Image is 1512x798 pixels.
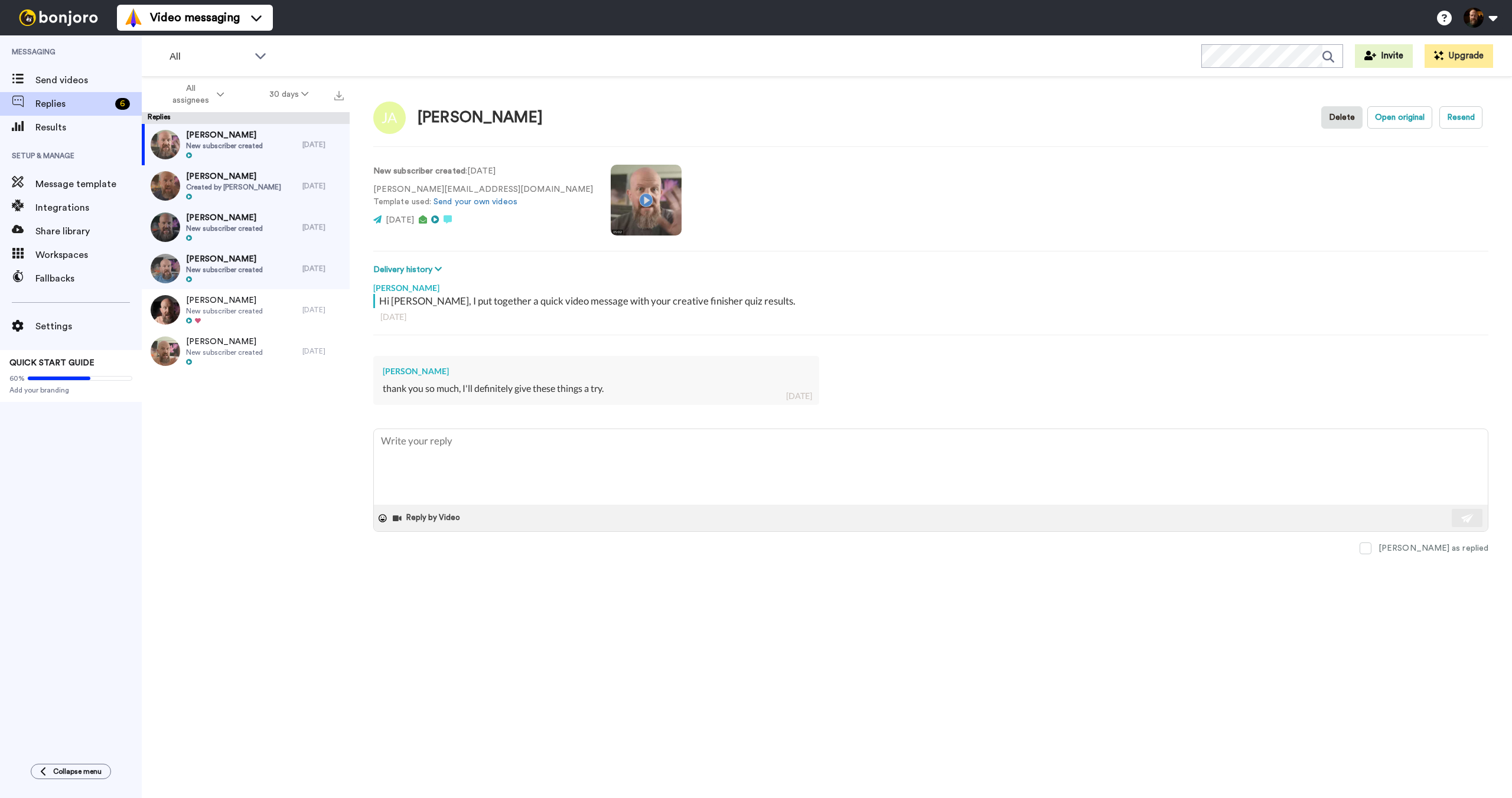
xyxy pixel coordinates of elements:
[786,390,812,402] div: [DATE]
[373,276,1488,294] div: [PERSON_NAME]
[142,331,350,372] a: [PERSON_NAME]New subscriber created[DATE]
[35,97,110,111] span: Replies
[151,171,180,201] img: c4e954b3-1ca4-44ab-bab7-c55558cb94eb-thumb.jpg
[302,140,344,149] div: [DATE]
[150,9,240,26] span: Video messaging
[373,102,406,134] img: Image of James Anderson
[124,8,143,27] img: vm-color.svg
[186,182,281,192] span: Created by [PERSON_NAME]
[142,207,350,248] a: [PERSON_NAME]New subscriber created[DATE]
[151,336,180,366] img: 2800ebd0-c511-4eaf-bc36-119368faebbe-thumb.jpg
[1379,542,1488,554] div: [PERSON_NAME] as replied
[434,198,517,206] a: Send your own videos
[186,212,263,224] span: [PERSON_NAME]
[170,50,249,64] span: All
[186,295,263,306] span: [PERSON_NAME]
[35,201,142,215] span: Integrations
[151,254,180,283] img: f9fe80a6-8ada-4528-8a4a-856b0a58d52b-thumb.jpg
[186,253,263,265] span: [PERSON_NAME]
[35,248,142,262] span: Workspaces
[247,84,331,105] button: 30 days
[53,767,102,776] span: Collapse menu
[9,374,25,383] span: 60%
[302,264,344,273] div: [DATE]
[334,91,344,100] img: export.svg
[186,336,263,348] span: [PERSON_NAME]
[302,223,344,232] div: [DATE]
[186,141,263,151] span: New subscriber created
[383,365,810,377] div: [PERSON_NAME]
[35,319,142,333] span: Settings
[331,86,347,103] button: Export all results that match these filters now.
[302,305,344,315] div: [DATE]
[373,263,445,276] button: Delivery history
[186,129,263,141] span: [PERSON_NAME]
[186,224,263,233] span: New subscriber created
[373,167,465,175] strong: New subscriber created
[383,382,810,395] div: thank you so much, I'll definitely give these things a try.
[115,98,130,110] div: 6
[35,177,142,191] span: Message template
[142,289,350,331] a: [PERSON_NAME]New subscriber created[DATE]
[418,109,543,126] div: [PERSON_NAME]
[379,294,1485,308] div: Hi [PERSON_NAME], I put together a quick video message with your creative finisher quiz results.
[186,265,263,274] span: New subscriber created
[35,272,142,286] span: Fallbacks
[35,224,142,238] span: Share library
[386,216,414,224] span: [DATE]
[186,348,263,357] span: New subscriber created
[392,509,464,527] button: Reply by Video
[142,248,350,289] a: [PERSON_NAME]New subscriber created[DATE]
[1439,106,1482,129] button: Resend
[1321,106,1363,129] button: Delete
[144,78,247,111] button: All assignees
[31,764,111,779] button: Collapse menu
[14,9,103,26] img: bj-logo-header-white.svg
[9,359,94,367] span: QUICK START GUIDE
[373,184,593,208] p: [PERSON_NAME][EMAIL_ADDRESS][DOMAIN_NAME] Template used:
[151,212,180,242] img: 127685a6-9000-4233-803e-0fb62c744a5c-thumb.jpg
[151,295,180,325] img: b57eb4c0-ee95-47c8-98a1-560fac063961-thumb.jpg
[1461,514,1474,523] img: send-white.svg
[151,130,180,159] img: 44026b46-84c5-487f-b5bb-5c826641c4a3-thumb.jpg
[186,306,263,316] span: New subscriber created
[35,120,142,135] span: Results
[302,181,344,191] div: [DATE]
[373,165,593,178] p: : [DATE]
[1425,44,1493,68] button: Upgrade
[142,124,350,165] a: [PERSON_NAME]New subscriber created[DATE]
[186,171,281,182] span: [PERSON_NAME]
[380,311,1481,323] div: [DATE]
[142,112,350,124] div: Replies
[167,83,214,106] span: All assignees
[1367,106,1432,129] button: Open original
[142,165,350,207] a: [PERSON_NAME]Created by [PERSON_NAME][DATE]
[35,73,142,87] span: Send videos
[302,346,344,356] div: [DATE]
[9,385,132,395] span: Add your branding
[1355,44,1413,68] button: Invite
